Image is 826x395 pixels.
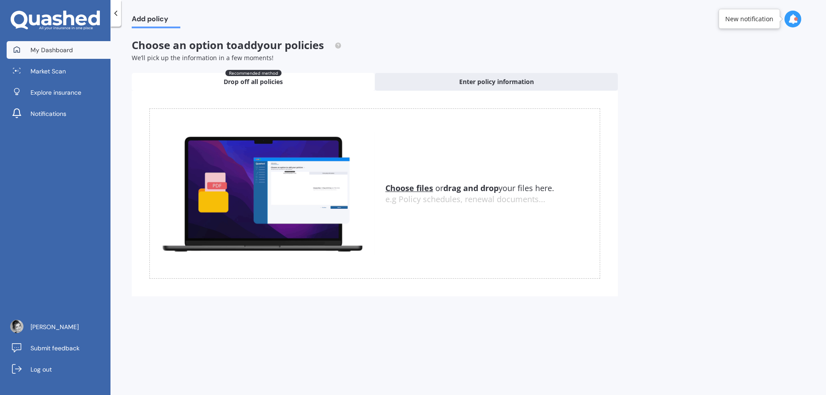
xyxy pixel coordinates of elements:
span: Market Scan [30,67,66,76]
span: My Dashboard [30,46,73,54]
img: upload.de96410c8ce839c3fdd5.gif [150,131,375,256]
img: ACg8ocIvGN9cItgl15xaaH4y4clmB8z0FY-sWFljMYSOMXfjm-IXK5YN=s96-c [10,320,23,333]
a: Explore insurance [7,84,110,101]
span: Add policy [132,15,180,27]
a: My Dashboard [7,41,110,59]
a: Submit feedback [7,339,110,357]
span: Enter policy information [459,77,534,86]
div: e.g Policy schedules, renewal documents... [385,195,600,204]
u: Choose files [385,183,433,193]
span: Recommended method [225,70,282,76]
a: Market Scan [7,62,110,80]
span: Submit feedback [30,344,80,353]
div: New notification [725,15,773,23]
span: Explore insurance [30,88,81,97]
span: Log out [30,365,52,374]
span: We’ll pick up the information in a few moments! [132,54,274,62]
span: Drop off all policies [224,77,283,86]
span: [PERSON_NAME] [30,322,79,331]
span: Choose an option [132,38,342,52]
span: to add your policies [226,38,324,52]
span: or your files here. [385,183,554,193]
a: Log out [7,360,110,378]
a: [PERSON_NAME] [7,318,110,336]
b: drag and drop [443,183,499,193]
a: Notifications [7,105,110,123]
span: Notifications [30,109,66,118]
